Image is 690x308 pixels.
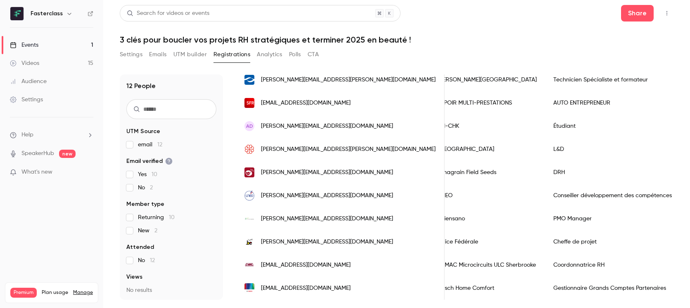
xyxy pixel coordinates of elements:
[120,35,673,45] h1: 3 clés pour boucler vos projets RH stratégiques et terminer 2025 en beauté !
[261,284,351,293] span: [EMAIL_ADDRESS][DOMAIN_NAME]
[10,77,47,86] div: Audience
[244,237,254,247] img: police.belgium.eu
[126,286,216,294] p: No results
[21,21,93,28] div: Domaine: [DOMAIN_NAME]
[126,127,160,136] span: UTM Source
[213,48,250,61] button: Registrations
[126,81,156,91] h1: 12 People
[94,48,100,55] img: tab_keywords_by_traffic_grey.svg
[138,256,155,265] span: No
[120,48,142,61] button: Settings
[429,161,545,184] div: Limagrain Field Seeds
[429,253,545,277] div: C-MAC Microcircuits ULC Sherbrooke
[545,138,680,161] div: L&D
[244,98,254,108] img: neuf.fr
[244,167,254,177] img: limagrain.com
[152,172,157,177] span: 10
[126,157,173,165] span: Email verified
[244,214,254,224] img: sciensano.be
[10,288,37,298] span: Premium
[429,230,545,253] div: Police Fédérale
[154,228,157,234] span: 2
[429,277,545,300] div: Bosch Home Comfort
[621,5,654,21] button: Share
[10,96,43,104] div: Settings
[150,185,153,191] span: 2
[429,115,545,138] div: UN-CHK
[545,207,680,230] div: PMO Manager
[173,48,207,61] button: UTM builder
[138,141,162,149] span: email
[261,122,393,131] span: [PERSON_NAME][EMAIL_ADDRESS][DOMAIN_NAME]
[127,9,209,18] div: Search for videos or events
[545,115,680,138] div: Étudiant
[429,91,545,115] div: S-POIR MULTI-PRESTATIONS
[429,68,545,91] div: [PERSON_NAME][GEOGRAPHIC_DATA]
[244,260,254,270] img: cmac.com
[21,131,33,139] span: Help
[257,48,282,61] button: Analytics
[261,215,393,223] span: [PERSON_NAME][EMAIL_ADDRESS][DOMAIN_NAME]
[244,144,254,154] img: montreal.ca
[545,253,680,277] div: Coordonnatrice RH
[261,168,393,177] span: [PERSON_NAME][EMAIL_ADDRESS][DOMAIN_NAME]
[21,168,52,177] span: What's new
[10,59,39,67] div: Videos
[138,227,157,235] span: New
[126,243,154,251] span: Attended
[261,191,393,200] span: [PERSON_NAME][EMAIL_ADDRESS][DOMAIN_NAME]
[13,13,20,20] img: logo_orange.svg
[261,99,351,107] span: [EMAIL_ADDRESS][DOMAIN_NAME]
[42,289,68,296] span: Plan usage
[261,261,351,270] span: [EMAIL_ADDRESS][DOMAIN_NAME]
[429,207,545,230] div: Sciensano
[21,149,54,158] a: SpeakerHub
[545,277,680,300] div: Gestionnaire Grands Comptes Partenaires
[429,138,545,161] div: [GEOGRAPHIC_DATA]
[429,184,545,207] div: UNEO
[545,91,680,115] div: AUTO ENTREPRENEUR
[157,142,162,148] span: 12
[308,48,319,61] button: CTA
[244,191,254,201] img: groupe-uneo.fr
[33,48,40,55] img: tab_domain_overview_orange.svg
[545,161,680,184] div: DRH
[43,49,64,54] div: Domaine
[150,258,155,263] span: 12
[138,184,153,192] span: No
[138,170,157,179] span: Yes
[10,7,24,20] img: Fasterclass
[289,48,301,61] button: Polls
[10,41,38,49] div: Events
[149,48,166,61] button: Emails
[73,289,93,296] a: Manage
[244,75,254,85] img: crl.com
[244,283,254,293] img: fr.bosch.com
[31,10,63,18] h6: Fasterclass
[246,122,253,130] span: AD
[13,21,20,28] img: website_grey.svg
[261,76,436,84] span: [PERSON_NAME][EMAIL_ADDRESS][PERSON_NAME][DOMAIN_NAME]
[169,215,175,220] span: 10
[10,131,93,139] li: help-dropdown-opener
[261,238,393,246] span: [PERSON_NAME][EMAIL_ADDRESS][DOMAIN_NAME]
[59,150,76,158] span: new
[103,49,126,54] div: Mots-clés
[545,184,680,207] div: Conseiller développement des compétences
[23,13,40,20] div: v 4.0.25
[545,68,680,91] div: Technicien Spécialiste et formateur
[126,273,142,281] span: Views
[126,200,164,208] span: Member type
[138,213,175,222] span: Returning
[545,230,680,253] div: Cheffe de projet
[261,145,436,154] span: [PERSON_NAME][EMAIL_ADDRESS][PERSON_NAME][DOMAIN_NAME]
